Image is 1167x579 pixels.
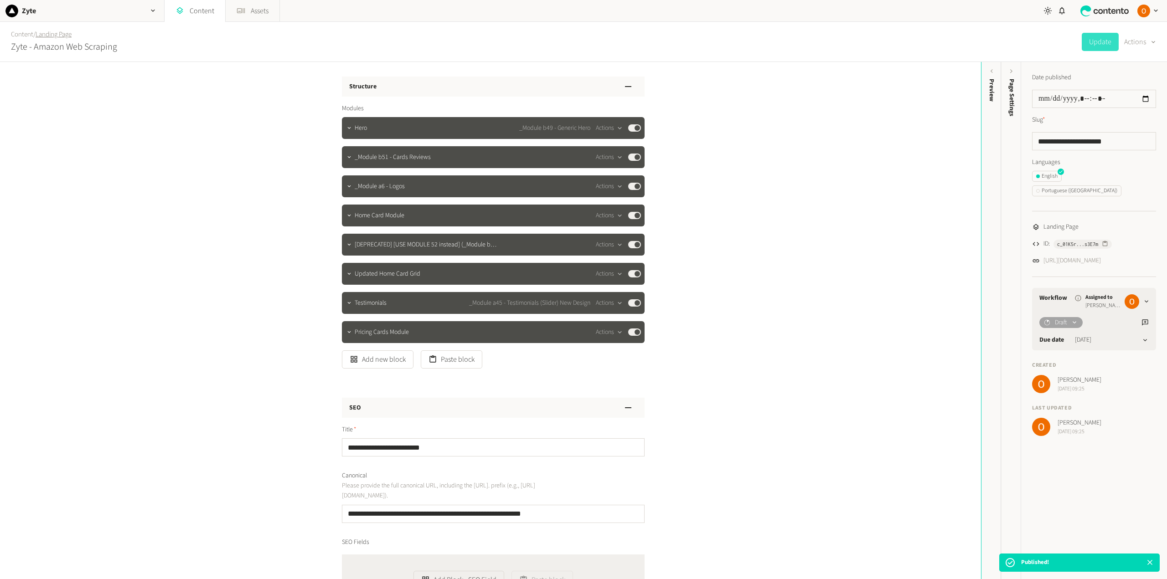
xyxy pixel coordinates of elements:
h2: Zyte [22,5,36,16]
div: Preview [987,79,997,102]
span: [PERSON_NAME] [1058,418,1101,428]
button: Actions [596,152,623,163]
button: Actions [1124,33,1156,51]
span: [DEPRECATED] [USE MODULE 52 instead] (_Module b17 - Text & Multimedia (with pills and/or lists)) [355,240,498,250]
span: Assigned to [1085,293,1121,302]
img: Ozren Buric [1125,294,1139,309]
time: [DATE] [1075,335,1091,345]
span: [PERSON_NAME] [1085,302,1121,310]
button: Actions [596,268,623,279]
a: Landing Page [36,30,72,39]
span: [DATE] 09:25 [1058,385,1101,393]
button: Actions [596,297,623,308]
button: Draft [1039,317,1083,328]
a: [URL][DOMAIN_NAME] [1043,256,1101,266]
button: Actions [596,210,623,221]
span: Testimonials [355,298,387,308]
button: Actions [596,327,623,338]
label: Date published [1032,73,1071,82]
h3: SEO [349,403,361,413]
button: Update [1082,33,1119,51]
button: Add new block [342,350,413,369]
img: Ozren Buric [1137,5,1150,17]
h4: Created [1032,361,1156,369]
span: ID: [1043,239,1050,249]
span: Landing Page [1043,222,1079,232]
span: _Module a6 - Logos [355,182,405,191]
span: Draft [1055,318,1067,328]
span: SEO Fields [342,538,369,547]
label: Slug [1032,115,1045,125]
h4: Last updated [1032,404,1156,412]
span: Updated Home Card Grid [355,269,420,279]
button: Actions [596,181,623,192]
span: _Module b51 - Cards Reviews [355,153,431,162]
span: Canonical [342,471,367,481]
a: Workflow [1039,293,1067,303]
h2: Zyte - Amazon Web Scraping [11,40,117,54]
label: Languages [1032,158,1156,167]
span: _Module a45 - Testimonials (Slider) New Design [469,298,590,308]
span: [DATE] 09:25 [1058,428,1101,436]
p: Published! [1021,558,1049,567]
h3: Structure [349,82,377,92]
a: Content [11,30,33,39]
button: c_01K5r...s3E7m [1053,240,1112,249]
button: English [1032,171,1062,182]
span: Home Card Module [355,211,404,220]
span: [PERSON_NAME] [1058,375,1101,385]
span: c_01K5r...s3E7m [1057,240,1098,248]
span: / [33,30,36,39]
button: Paste block [421,350,482,369]
label: Due date [1039,335,1064,345]
p: Please provide the full canonical URL, including the [URL]. prefix (e.g., [URL][DOMAIN_NAME]). [342,481,549,501]
img: Ozren Buric [1032,418,1050,436]
span: Modules [342,104,364,113]
button: Actions [596,239,623,250]
span: Title [342,425,356,435]
span: Hero [355,123,367,133]
button: Actions [596,123,623,133]
div: English [1036,172,1058,180]
span: _Module b49 - Generic Hero [519,123,590,133]
button: Portuguese ([GEOGRAPHIC_DATA]) [1032,185,1121,196]
img: Ozren Buric [1032,375,1050,393]
span: Page Settings [1007,79,1017,116]
img: Zyte [5,5,18,17]
div: Portuguese ([GEOGRAPHIC_DATA]) [1036,187,1117,195]
span: Pricing Cards Module [355,328,409,337]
